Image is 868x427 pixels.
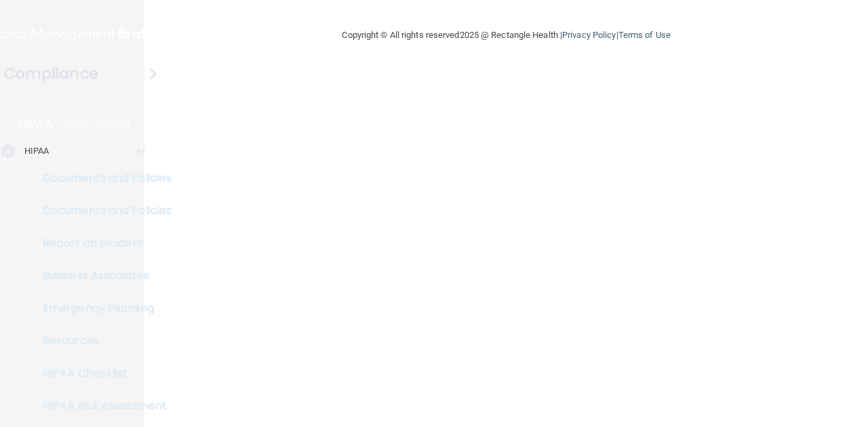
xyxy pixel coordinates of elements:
[9,204,194,218] p: Documents and Policies
[18,116,53,132] p: HIPAA
[60,116,132,132] p: Learn More!
[618,30,671,40] a: Terms of Use
[9,367,194,380] p: HIPAA Checklist
[9,171,194,185] p: Documents and Policies
[9,237,194,250] p: Report an Incident
[24,143,50,159] p: HIPAA
[9,399,194,413] p: HIPAA Risk Assessment
[259,14,754,57] div: Copyright © All rights reserved 2025 @ Rectangle Health | |
[9,269,194,283] p: Business Associates
[4,64,98,83] h4: Compliance
[9,334,194,348] p: Resources
[9,302,194,315] p: Emergency Planning
[562,30,616,40] a: Privacy Policy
